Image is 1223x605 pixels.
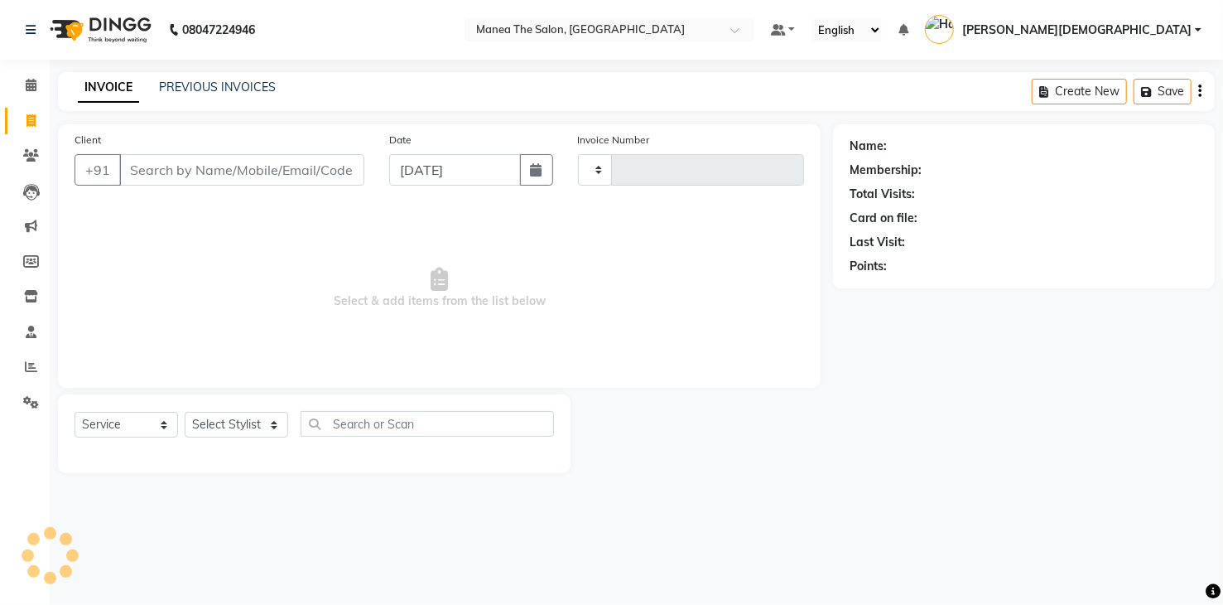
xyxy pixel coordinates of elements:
a: PREVIOUS INVOICES [159,80,276,94]
button: Save [1134,79,1192,104]
span: Select & add items from the list below [75,206,804,371]
a: INVOICE [78,73,139,103]
input: Search or Scan [301,411,554,437]
div: Name: [850,138,887,155]
label: Client [75,133,101,148]
button: +91 [75,154,121,186]
img: logo [42,7,156,53]
div: Membership: [850,162,922,179]
span: [PERSON_NAME][DEMOGRAPHIC_DATA] [962,22,1192,39]
input: Search by Name/Mobile/Email/Code [119,154,364,186]
img: Hari Krishna [925,15,954,44]
div: Last Visit: [850,234,905,251]
div: Total Visits: [850,186,915,203]
b: 08047224946 [182,7,255,53]
div: Card on file: [850,210,917,227]
div: Points: [850,258,887,275]
label: Invoice Number [578,133,650,148]
button: Create New [1032,79,1127,104]
label: Date [389,133,412,148]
